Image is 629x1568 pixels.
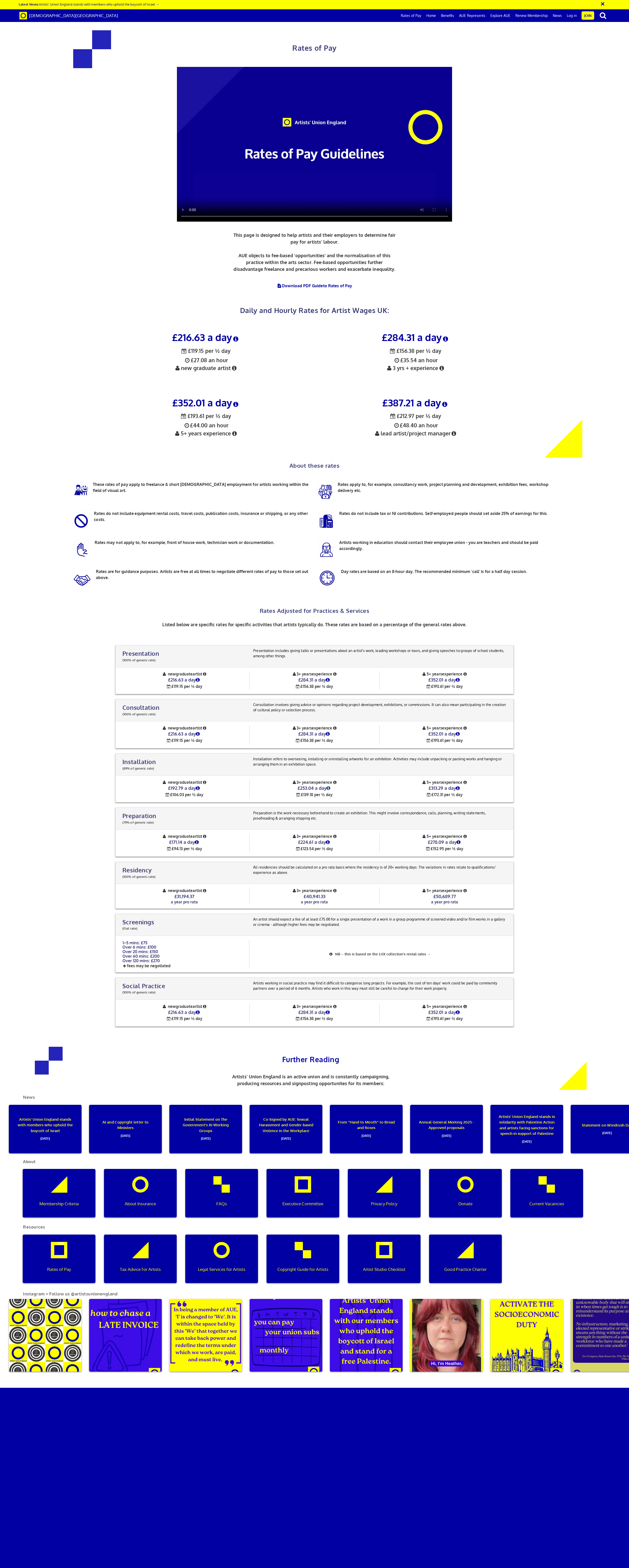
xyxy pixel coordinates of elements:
span: (79% of generic rate) [122,820,154,824]
p: Rates of Pay [26,1266,92,1273]
span: £352.01 [428,1009,443,1015]
span: £48.40 an hour lead artist/project manager [374,412,457,437]
span: new [168,780,176,785]
a: Explore AUE [488,9,513,22]
span: (89% of generic rate) [122,766,154,770]
span: graduate [119,780,249,797]
p: An artist should expect a fee of at least £75.00 for a single presentation of a work in a group p... [252,917,510,927]
span: per ½ day [315,684,333,689]
span: £156.38 [300,684,314,689]
span: ½ [182,411,185,422]
span: £284.31 [298,677,313,683]
span: £44.00 an hour 5+ years experience [174,412,238,437]
a: Home [424,9,438,22]
span: a day [314,677,326,683]
span: experience [312,671,337,676]
span: ½ [168,683,169,691]
span: artist [193,725,207,730]
a: Co-Signed by AUE: Sexual Harassment and Gender-based Violence in the Workplace[DATE] [246,1105,326,1153]
span: (100% of generic rate) [122,990,155,994]
span: Social Practice [122,982,165,990]
a: Copyright Guide for Artists [263,1235,343,1283]
p: Artist Studio Checklist [351,1266,417,1273]
a: About Insurance [100,1169,180,1217]
p: Rates may not apply to, for example, front of house work, technician work or documentation. [69,539,314,562]
a: Annual General Meeting 2025 - Approved proposals[DATE] [406,1105,487,1153]
p: Artists working in education should contact their employee union - you are teachers and should be... [314,539,560,562]
span: per ½ day [444,1016,463,1021]
span: a day [314,731,326,737]
span: experience [312,780,337,785]
a: Tax Advice for Artists [100,1235,180,1283]
p: Copyright Guide for Artists [270,1266,335,1273]
span: [DATE] [177,1134,235,1141]
span: a day [444,677,456,683]
span: £172.31 [431,792,443,797]
p: FAQs [189,1200,254,1207]
span: ½ [183,346,185,357]
span: £352.01 [428,731,443,737]
span: [DATE] [498,1136,556,1144]
span: new [168,671,176,676]
a: NB – this is based on the LUX collection's rental rates → [335,952,431,956]
span: new [168,888,176,893]
span: £278.09 [428,839,444,845]
span: £35.54 an hour 3 yrs + experience [386,347,445,372]
span: £156.38 [300,1016,314,1021]
p: These rates of pay apply to freelance & short [DEMOGRAPHIC_DATA] employment for artists working w... [69,481,314,501]
a: Latest News:Artists’ Union England stands with members who uphold the boycott of Israel → [19,2,159,6]
span: per ½ day [445,846,463,851]
span: a day [184,839,195,845]
span: Rates of Pay [292,43,336,53]
span: graduate [119,888,249,904]
span: a day [315,785,327,791]
span: (100% of generic rate) [122,875,155,879]
p: Installation refers to overseeing, installing or uninstalling artworks for an exhibition. Activit... [252,756,510,767]
span: £171.14 [169,839,182,845]
a: Donate [425,1169,506,1217]
span: per ½ day [184,684,202,689]
span: a day [185,785,196,791]
a: Executive Committee [263,1169,343,1217]
p: This page is designed to help artists and their employers to determine fair pay for artists’ labo... [232,232,397,273]
span: artist [193,888,207,893]
span: new [168,1004,176,1009]
h2: About these rates [69,462,560,469]
span: £156.38 per ½ day [390,347,441,354]
span: artist [193,834,207,839]
span: [DATE] [96,1131,154,1139]
p: Initial Statement on The Government's AI Working Groups [177,1117,235,1141]
a: Log in [564,9,579,22]
p: Rates apply to, for example, consultancy work, project planning and development, exhibition fees,... [314,481,560,504]
span: 5+ years [380,780,510,797]
span: fees may be negotiated [119,963,171,968]
a: Join [582,11,594,20]
span: graduate [119,1004,249,1021]
a: Artist Studio Checklist [344,1235,424,1283]
span: a day [185,731,196,737]
p: Rates are for guidance purposes. Artists are free at all times to negotiate different rates of pa... [69,568,314,591]
a: Privacy Policy [344,1169,424,1217]
span: graduate [119,725,249,743]
span: graduate [119,834,249,851]
span: experience [442,671,467,676]
span: 3+ years [250,725,379,743]
span: £119.15 per ½ day [181,347,230,354]
span: Consultation [122,704,160,711]
p: Artists’ Union England stands in solidarity with Palestine Action and artists facing sanctions fo... [498,1114,556,1144]
span: experience [442,780,467,785]
a: FAQs [181,1169,262,1217]
a: Rates of Pay [398,9,424,22]
span: 3+ years [250,888,379,904]
span: experience [312,1004,337,1009]
span: Presentation [122,650,159,657]
p: Donate [433,1200,498,1207]
span: experience [442,1004,467,1009]
span: £216.63 [168,1009,183,1015]
span: ½ [168,845,170,853]
span: £284.31 [298,731,313,737]
h3: £352.01 a day [105,397,307,408]
span: 1–5 mins: £75 Over 6 mins: £100 Over 20 mins: £150 Over 60 mins: £200 Over 120 mins: £270 [122,940,160,963]
p: AI and Copyright letter to Ministers [96,1119,154,1139]
span: a day [444,785,456,791]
